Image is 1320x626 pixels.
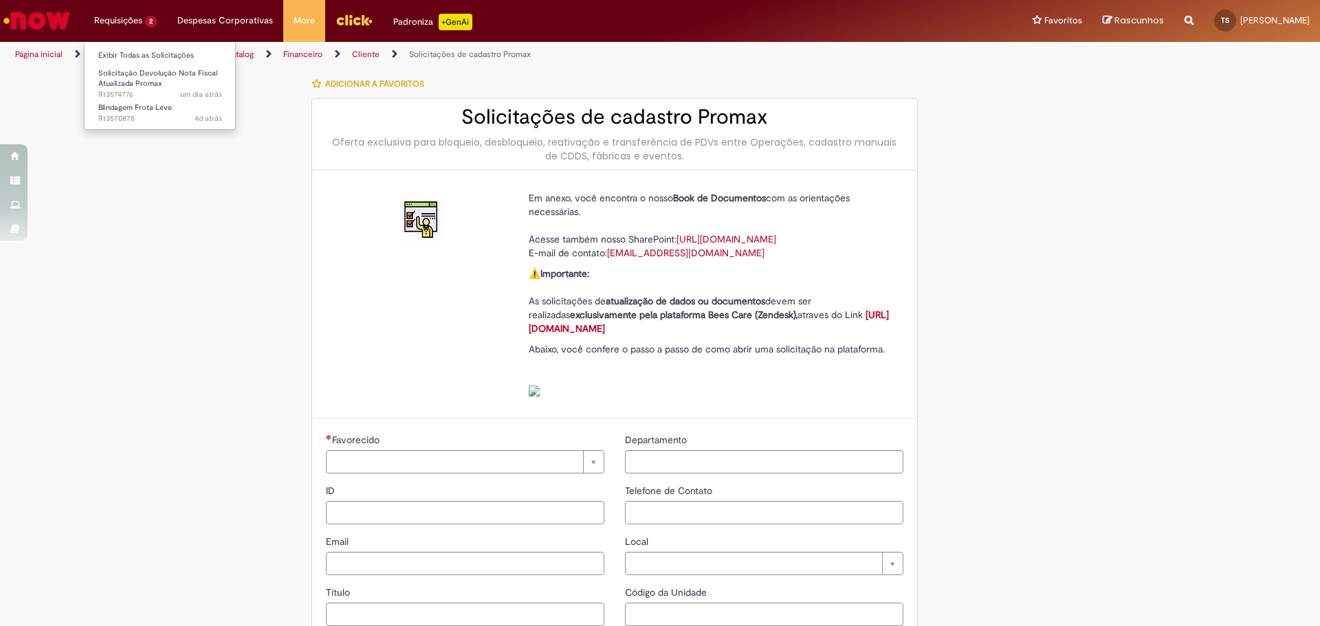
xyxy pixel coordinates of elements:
span: Telefone de Contato [625,484,715,497]
strong: exclusivamente pela plataforma Bees Care (Zendesk), [570,309,797,321]
span: Requisições [94,14,142,27]
a: Limpar campo Local [625,552,903,575]
input: Título [326,603,604,626]
strong: Book de Documentos [673,192,766,204]
a: [URL][DOMAIN_NAME] [529,309,889,335]
strong: atualização de dados ou documentos [606,295,765,307]
div: Oferta exclusiva para bloqueio, desbloqueio, reativação e transferência de PDVs entre Operações, ... [326,135,903,163]
p: ⚠️ As solicitações de devem ser realizadas atraves do Link [529,267,893,335]
p: Em anexo, você encontra o nosso com as orientações necessárias. Acesse também nosso SharePoint: E... [529,191,893,260]
span: ID [326,484,338,497]
span: Necessários [326,434,332,440]
input: ID [326,501,604,524]
a: Limpar campo Favorecido [326,450,604,473]
div: Padroniza [393,14,472,30]
span: Adicionar a Favoritos [325,78,424,89]
span: um dia atrás [180,89,222,100]
span: Despesas Corporativas [177,14,273,27]
p: Abaixo, você confere o passo a passo de como abrir uma solicitação na plataforma. [529,342,893,397]
span: 4d atrás [195,113,222,124]
h2: Solicitações de cadastro Promax [326,106,903,128]
span: Título [326,586,353,599]
span: Local [625,535,651,548]
strong: Importante: [540,267,589,280]
button: Adicionar a Favoritos [311,69,432,98]
a: Financeiro [283,49,322,60]
span: Rascunhos [1114,14,1164,27]
span: More [294,14,315,27]
time: 29/09/2025 07:39:40 [180,89,222,100]
a: Aberto R13574776 : Solicitação Devolução Nota Fiscal Atualizada Promax [85,66,236,96]
img: Solicitações de cadastro Promax [400,198,444,242]
a: Cliente [352,49,379,60]
img: sys_attachment.do [529,385,540,396]
a: Solicitações de cadastro Promax [409,49,531,60]
span: TS [1221,16,1229,25]
span: Necessários - Favorecido [332,434,382,446]
span: Departamento [625,434,690,446]
span: Email [326,535,351,548]
a: Aberto R13570878 : Blindagem Frota Leve [85,100,236,126]
ul: Trilhas de página [10,42,870,67]
span: R13570878 [98,113,222,124]
span: Solicitação Devolução Nota Fiscal Atualizada Promax [98,68,217,89]
a: [EMAIL_ADDRESS][DOMAIN_NAME] [607,247,764,259]
time: 26/09/2025 14:38:56 [195,113,222,124]
input: Email [326,552,604,575]
a: Rascunhos [1103,14,1164,27]
a: [URL][DOMAIN_NAME] [676,233,776,245]
span: [PERSON_NAME] [1240,14,1310,26]
img: click_logo_yellow_360x200.png [335,10,373,30]
span: Blindagem Frota Leve [98,102,172,113]
span: Código da Unidade [625,586,709,599]
p: +GenAi [439,14,472,30]
img: ServiceNow [1,7,72,34]
span: 2 [145,16,157,27]
input: Telefone de Contato [625,501,903,524]
span: Favoritos [1044,14,1082,27]
input: Departamento [625,450,903,473]
input: Código da Unidade [625,603,903,626]
a: Página inicial [15,49,63,60]
a: Exibir Todas as Solicitações [85,48,236,63]
ul: Requisições [84,41,236,130]
span: R13574776 [98,89,222,100]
